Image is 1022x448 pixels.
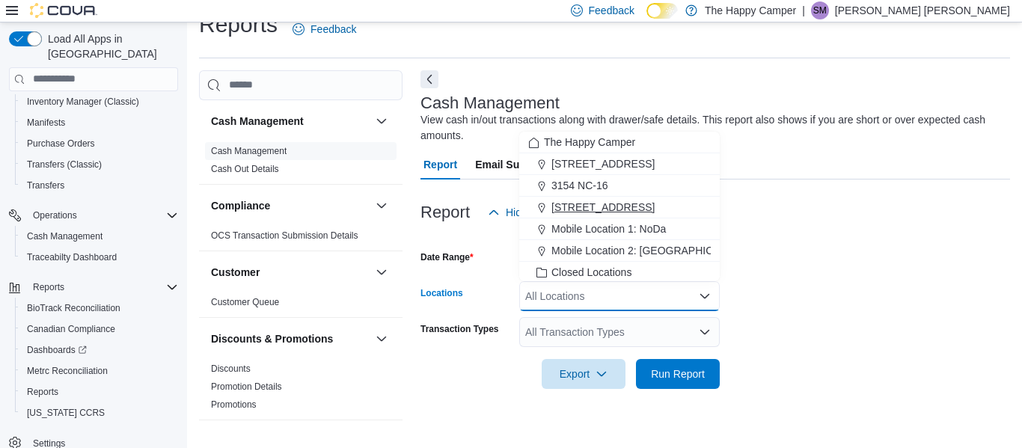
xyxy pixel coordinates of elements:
[287,14,362,44] a: Feedback
[646,3,678,19] input: Dark Mode
[211,230,358,242] span: OCS Transaction Submission Details
[211,146,287,156] a: Cash Management
[21,299,126,317] a: BioTrack Reconciliation
[519,132,720,327] div: Choose from the following options
[211,331,370,346] button: Discounts & Promotions
[551,156,655,171] span: [STREET_ADDRESS]
[21,114,178,132] span: Manifests
[199,142,403,184] div: Cash Management
[420,70,438,88] button: Next
[542,359,625,389] button: Export
[211,114,370,129] button: Cash Management
[211,399,257,410] a: Promotions
[27,386,58,398] span: Reports
[519,240,720,262] button: Mobile Location 2: [GEOGRAPHIC_DATA]
[21,156,178,174] span: Transfers (Classic)
[21,227,108,245] a: Cash Management
[519,197,720,218] button: [STREET_ADDRESS]
[27,96,139,108] span: Inventory Manager (Classic)
[482,197,590,227] button: Hide Parameters
[33,209,77,221] span: Operations
[519,262,720,283] button: Closed Locations
[21,341,178,359] span: Dashboards
[27,117,65,129] span: Manifests
[211,164,279,174] a: Cash Out Details
[519,175,720,197] button: 3154 NC-16
[211,265,370,280] button: Customer
[420,323,498,335] label: Transaction Types
[420,251,474,263] label: Date Range
[15,319,184,340] button: Canadian Compliance
[551,200,655,215] span: [STREET_ADDRESS]
[21,177,70,194] a: Transfers
[835,1,1010,19] p: [PERSON_NAME] [PERSON_NAME]
[27,278,70,296] button: Reports
[373,330,391,348] button: Discounts & Promotions
[21,383,178,401] span: Reports
[15,226,184,247] button: Cash Management
[21,299,178,317] span: BioTrack Reconciliation
[699,290,711,302] button: Close list of options
[699,326,711,338] button: Open list of options
[519,218,720,240] button: Mobile Location 1: NoDa
[3,205,184,226] button: Operations
[21,156,108,174] a: Transfers (Classic)
[27,278,178,296] span: Reports
[27,206,83,224] button: Operations
[420,112,1003,144] div: View cash in/out transactions along with drawer/safe details. This report also shows if you are s...
[27,138,95,150] span: Purchase Orders
[15,112,184,133] button: Manifests
[15,360,184,381] button: Metrc Reconciliation
[21,93,145,111] a: Inventory Manager (Classic)
[211,198,370,213] button: Compliance
[21,227,178,245] span: Cash Management
[211,296,279,308] span: Customer Queue
[21,248,178,266] span: Traceabilty Dashboard
[21,177,178,194] span: Transfers
[27,251,117,263] span: Traceabilty Dashboard
[27,344,87,356] span: Dashboards
[199,293,403,317] div: Customer
[199,360,403,420] div: Discounts & Promotions
[27,407,105,419] span: [US_STATE] CCRS
[211,265,260,280] h3: Customer
[211,331,333,346] h3: Discounts & Promotions
[27,159,102,171] span: Transfers (Classic)
[589,3,634,18] span: Feedback
[519,153,720,175] button: [STREET_ADDRESS]
[21,320,121,338] a: Canadian Compliance
[475,150,570,179] span: Email Subscription
[27,365,108,377] span: Metrc Reconciliation
[15,175,184,196] button: Transfers
[21,404,178,422] span: Washington CCRS
[420,287,463,299] label: Locations
[199,227,403,251] div: Compliance
[519,132,720,153] button: The Happy Camper
[27,323,115,335] span: Canadian Compliance
[211,198,270,213] h3: Compliance
[21,404,111,422] a: [US_STATE] CCRS
[21,135,101,153] a: Purchase Orders
[15,247,184,268] button: Traceabilty Dashboard
[15,154,184,175] button: Transfers (Classic)
[33,281,64,293] span: Reports
[651,366,705,381] span: Run Report
[21,114,71,132] a: Manifests
[551,359,616,389] span: Export
[15,298,184,319] button: BioTrack Reconciliation
[21,320,178,338] span: Canadian Compliance
[211,363,251,374] a: Discounts
[506,205,584,220] span: Hide Parameters
[211,381,282,393] span: Promotion Details
[373,197,391,215] button: Compliance
[15,402,184,423] button: [US_STATE] CCRS
[636,359,720,389] button: Run Report
[373,263,391,281] button: Customer
[811,1,829,19] div: Sutton Mayes
[705,1,796,19] p: The Happy Camper
[310,22,356,37] span: Feedback
[21,341,93,359] a: Dashboards
[211,114,304,129] h3: Cash Management
[551,221,666,236] span: Mobile Location 1: NoDa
